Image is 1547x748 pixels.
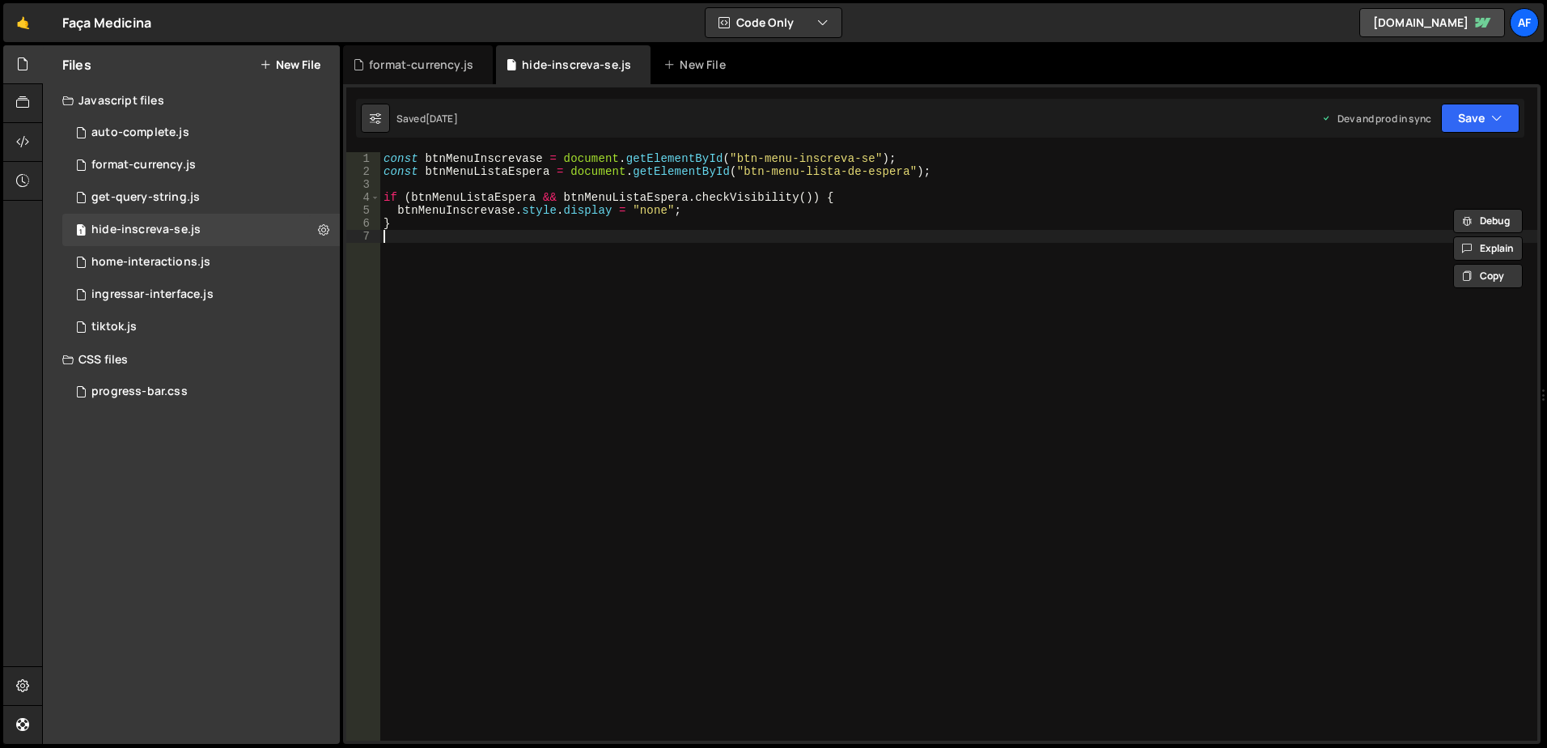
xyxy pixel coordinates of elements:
[663,57,731,73] div: New File
[1510,8,1539,37] a: Af
[62,181,340,214] div: 15187/44856.js
[62,214,340,246] div: 15187/45895.js
[91,125,189,140] div: auto-complete.js
[62,13,151,32] div: Faça Medicina
[346,152,380,165] div: 1
[62,278,340,311] div: 15187/44557.js
[62,376,340,408] div: 15187/41950.css
[346,217,380,230] div: 6
[91,223,201,237] div: hide-inscreva-se.js
[1441,104,1519,133] button: Save
[426,112,458,125] div: [DATE]
[522,57,631,73] div: hide-inscreva-se.js
[1453,264,1523,288] button: Copy
[346,204,380,217] div: 5
[62,56,91,74] h2: Files
[91,320,137,334] div: tiktok.js
[346,230,380,243] div: 7
[91,190,200,205] div: get-query-string.js
[43,84,340,117] div: Javascript files
[260,58,320,71] button: New File
[43,343,340,376] div: CSS files
[1359,8,1505,37] a: [DOMAIN_NAME]
[1321,112,1431,125] div: Dev and prod in sync
[346,191,380,204] div: 4
[62,117,340,149] div: 15187/41634.js
[396,112,458,125] div: Saved
[706,8,841,37] button: Code Only
[1453,236,1523,261] button: Explain
[62,246,340,278] div: 15187/39831.js
[91,287,214,302] div: ingressar-interface.js
[76,225,86,238] span: 1
[91,158,196,172] div: format-currency.js
[91,385,188,399] div: progress-bar.css
[346,178,380,191] div: 3
[1453,209,1523,233] button: Debug
[91,255,210,270] div: home-interactions.js
[62,149,340,181] div: 15187/44250.js
[3,3,43,42] a: 🤙
[346,165,380,178] div: 2
[62,311,340,343] div: 15187/41883.js
[369,57,473,73] div: format-currency.js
